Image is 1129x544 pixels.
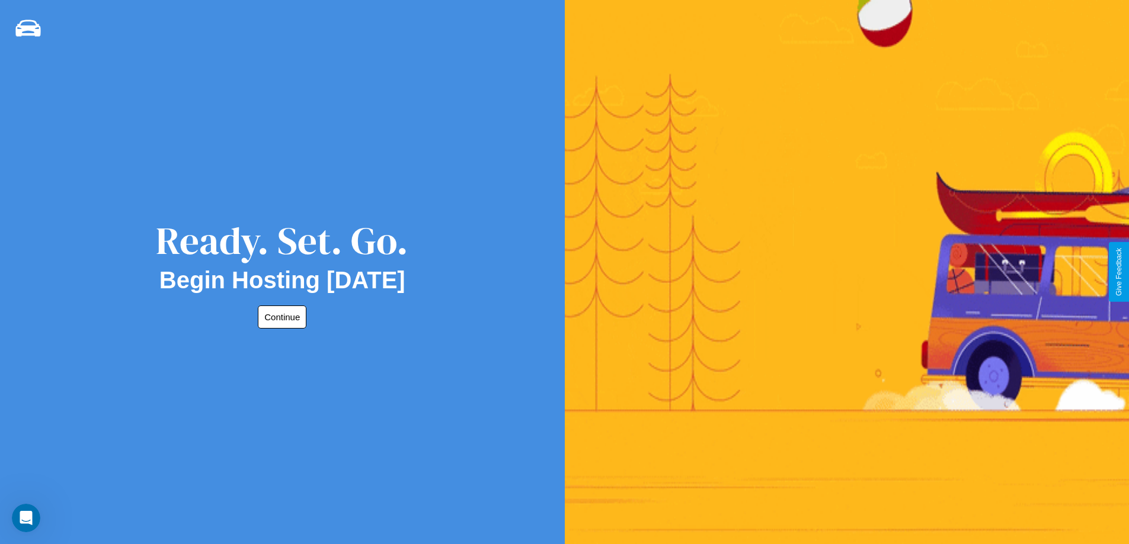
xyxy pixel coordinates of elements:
[1115,248,1123,296] div: Give Feedback
[258,305,306,329] button: Continue
[159,267,405,294] h2: Begin Hosting [DATE]
[156,214,408,267] div: Ready. Set. Go.
[12,504,40,532] iframe: Intercom live chat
